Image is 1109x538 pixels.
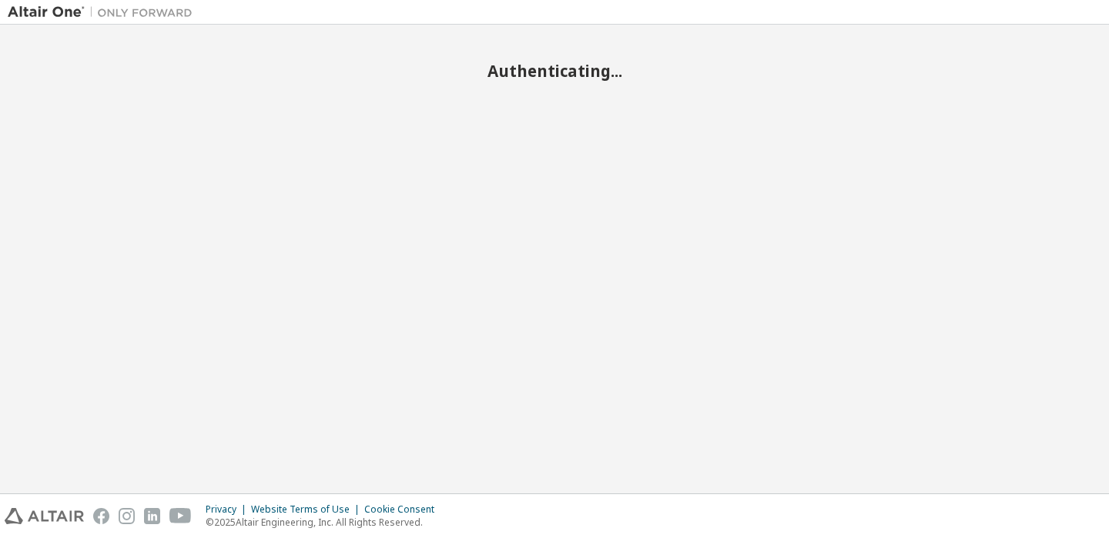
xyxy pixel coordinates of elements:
img: Altair One [8,5,200,20]
img: altair_logo.svg [5,508,84,524]
img: linkedin.svg [144,508,160,524]
img: facebook.svg [93,508,109,524]
div: Website Terms of Use [251,503,364,516]
img: instagram.svg [119,508,135,524]
p: © 2025 Altair Engineering, Inc. All Rights Reserved. [206,516,444,529]
div: Privacy [206,503,251,516]
img: youtube.svg [169,508,192,524]
h2: Authenticating... [8,61,1101,81]
div: Cookie Consent [364,503,444,516]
